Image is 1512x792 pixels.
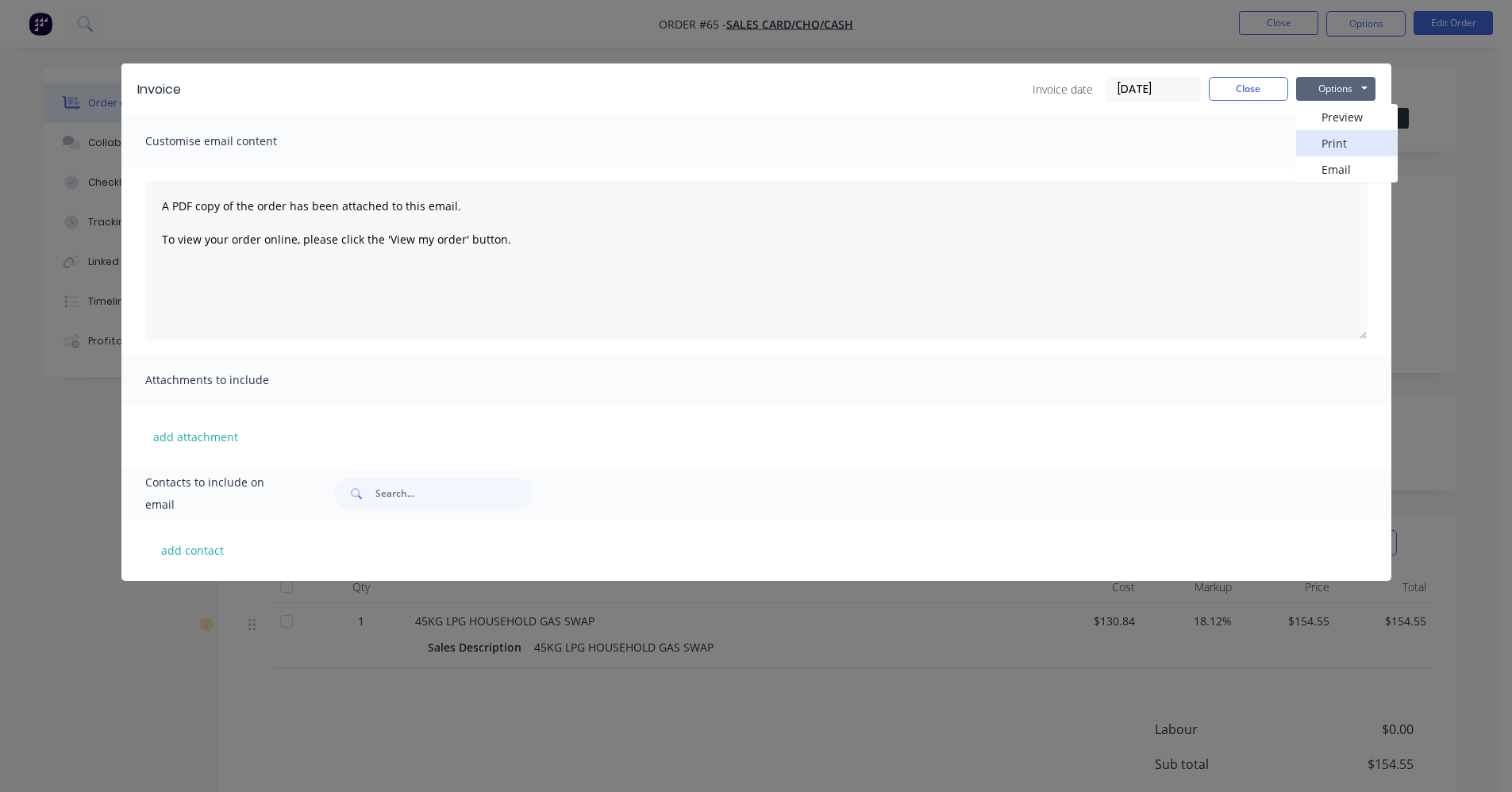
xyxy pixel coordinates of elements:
[145,130,320,152] span: Customise email content
[1209,77,1288,101] button: Close
[145,181,1368,340] textarea: A PDF copy of the order has been attached to this email. To view your order online, please click ...
[1033,81,1093,98] span: Invoice date
[137,80,181,99] div: Invoice
[145,538,240,562] button: add contact
[1296,104,1398,130] button: Preview
[1296,77,1375,101] button: Options
[145,471,295,516] span: Contacts to include on email
[1296,156,1398,183] button: Email
[145,369,320,391] span: Attachments to include
[375,478,533,509] input: Search...
[1296,130,1398,156] button: Print
[145,425,246,448] button: add attachment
